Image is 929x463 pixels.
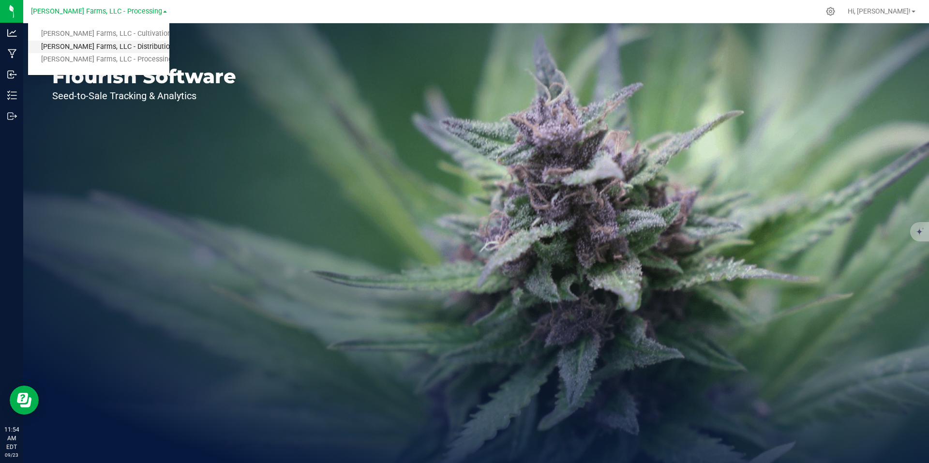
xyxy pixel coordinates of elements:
inline-svg: Analytics [7,28,17,38]
p: 09/23 [4,451,19,459]
inline-svg: Manufacturing [7,49,17,59]
iframe: Resource center [10,386,39,415]
inline-svg: Inbound [7,70,17,79]
inline-svg: Inventory [7,90,17,100]
inline-svg: Outbound [7,111,17,121]
span: Hi, [PERSON_NAME]! [848,7,911,15]
p: 11:54 AM EDT [4,425,19,451]
a: [PERSON_NAME] Farms, LLC - Processing [28,53,169,66]
p: Seed-to-Sale Tracking & Analytics [52,91,236,101]
div: Manage settings [824,7,837,16]
p: Flourish Software [52,67,236,86]
a: [PERSON_NAME] Farms, LLC - Cultivation [28,28,169,41]
a: [PERSON_NAME] Farms, LLC - Distribution [28,41,169,54]
span: [PERSON_NAME] Farms, LLC - Processing [31,7,162,15]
